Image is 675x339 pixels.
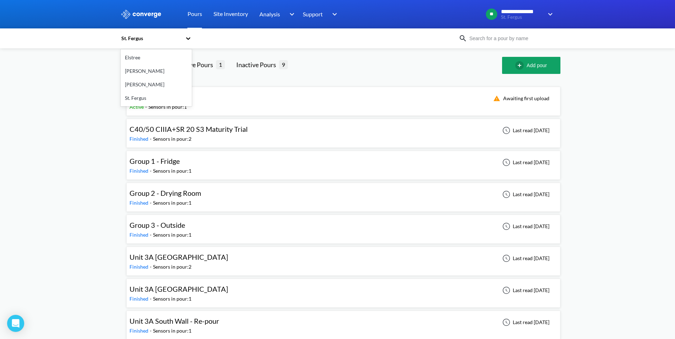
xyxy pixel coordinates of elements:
img: add-circle-outline.svg [515,61,527,70]
div: Sensors in pour: 1 [153,199,191,207]
span: Unit 3A [GEOGRAPHIC_DATA] [130,253,228,261]
span: - [150,232,153,238]
span: - [150,168,153,174]
img: logo_ewhite.svg [121,10,162,19]
a: Group 3 - OutsideFinished-Sensors in pour:1Last read [DATE] [126,223,560,229]
span: - [150,296,153,302]
span: Unit 3A [GEOGRAPHIC_DATA] [130,285,228,293]
span: Group 3 - Outside [130,221,185,229]
span: Finished [130,136,150,142]
a: Unit 3A [GEOGRAPHIC_DATA]Finished-Sensors in pour:2Last read [DATE] [126,255,560,261]
div: Active Pours [178,60,216,70]
span: - [150,264,153,270]
span: Finished [130,296,150,302]
div: Inactive Pours [236,60,279,70]
span: 1 [216,60,225,69]
div: St. Fergus [121,91,192,105]
input: Search for a pour by name [467,34,553,42]
div: Sensors in pour: 1 [148,103,187,111]
div: Sensors in pour: 1 [153,295,191,303]
div: Elstree [121,51,192,64]
span: - [150,328,153,334]
a: Group 4Active-Sensors in pour:1Awaiting first upload [126,95,560,101]
span: Finished [130,200,150,206]
div: Last read [DATE] [499,254,552,263]
div: Last read [DATE] [499,126,552,135]
span: 9 [279,60,288,69]
span: Finished [130,168,150,174]
img: downArrow.svg [543,10,555,18]
span: Finished [130,232,150,238]
div: Sensors in pour: 2 [153,263,191,271]
span: - [150,136,153,142]
span: Finished [130,328,150,334]
div: St. Fergus [121,34,182,42]
div: Last read [DATE] [499,222,552,231]
span: - [150,200,153,206]
span: Analysis [259,10,280,18]
a: Unit 3A [GEOGRAPHIC_DATA]Finished-Sensors in pour:1Last read [DATE] [126,287,560,293]
div: Sensors in pour: 2 [153,135,191,143]
div: Last read [DATE] [499,286,552,295]
div: Last read [DATE] [499,318,552,327]
div: Sensors in pour: 1 [153,231,191,239]
div: Sensors in pour: 1 [153,167,191,175]
span: Unit 3A South Wall - Re-pour [130,317,219,325]
span: St. Fergus [501,15,543,20]
span: Active [130,104,145,110]
img: downArrow.svg [328,10,339,18]
a: Unit 3A South Wall - Re-pourFinished-Sensors in pour:1Last read [DATE] [126,319,560,325]
div: Open Intercom Messenger [7,315,24,332]
div: Last read [DATE] [499,158,552,167]
div: Last read [DATE] [499,190,552,199]
div: [PERSON_NAME] [121,64,192,78]
span: Group 1 - Fridge [130,157,180,165]
a: C40/50 CIIIA+SR 20 S3 Maturity TrialFinished-Sensors in pour:2Last read [DATE] [126,127,560,133]
span: C40/50 CIIIA+SR 20 S3 Maturity Trial [130,125,248,133]
button: Add pour [502,57,560,74]
span: Finished [130,264,150,270]
a: Group 1 - FridgeFinished-Sensors in pour:1Last read [DATE] [126,159,560,165]
span: - [145,104,148,110]
div: Awaiting first upload [489,94,552,103]
a: Group 2 - Drying RoomFinished-Sensors in pour:1Last read [DATE] [126,191,560,197]
div: Sensors in pour: 1 [153,327,191,335]
img: downArrow.svg [285,10,296,18]
div: [PERSON_NAME] [121,78,192,91]
span: Support [303,10,323,18]
span: Group 2 - Drying Room [130,189,201,197]
img: icon-search.svg [459,34,467,43]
